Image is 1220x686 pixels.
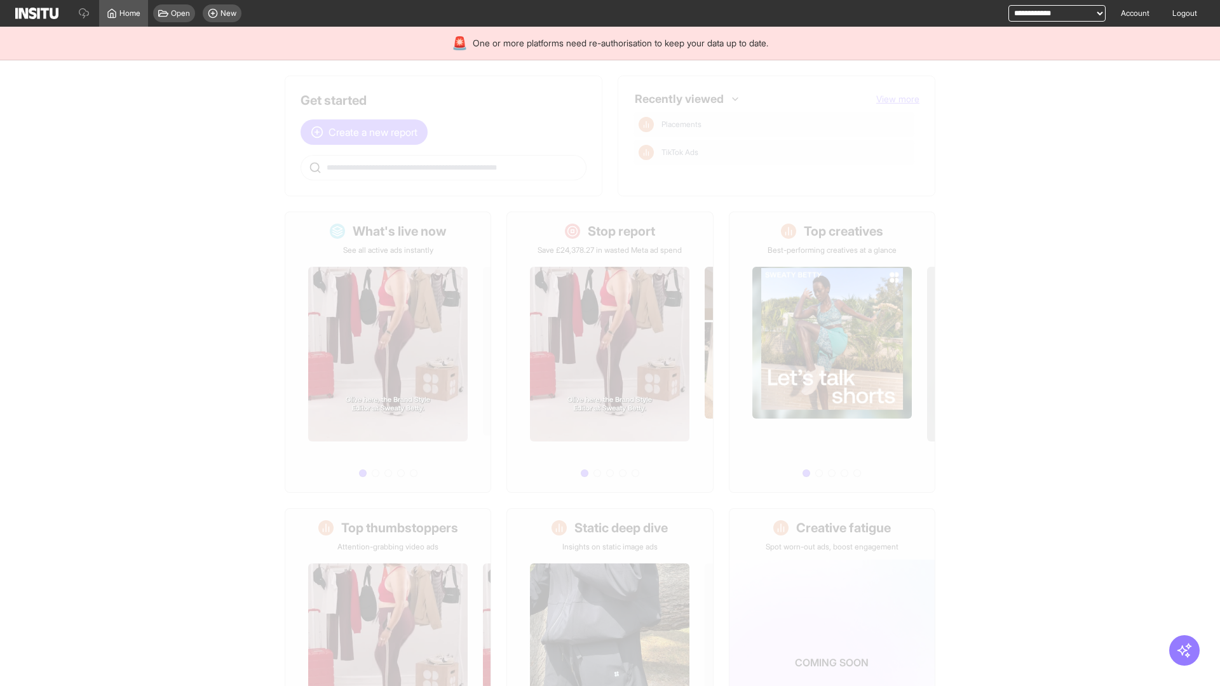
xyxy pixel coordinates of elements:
span: One or more platforms need re-authorisation to keep your data up to date. [473,37,768,50]
span: Home [119,8,140,18]
span: New [220,8,236,18]
span: Open [171,8,190,18]
img: Logo [15,8,58,19]
div: 🚨 [452,34,468,52]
